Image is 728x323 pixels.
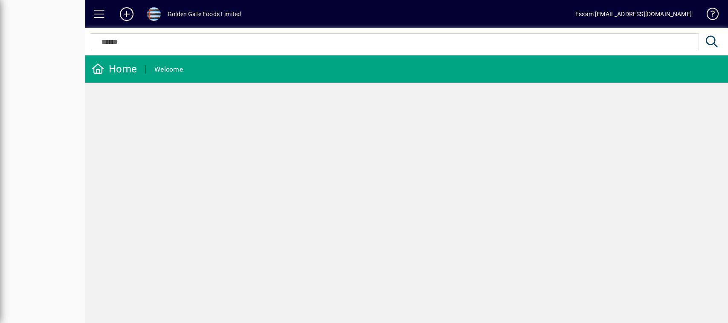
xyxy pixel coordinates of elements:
div: Welcome [154,63,183,76]
div: Golden Gate Foods Limited [168,7,241,21]
a: Knowledge Base [700,2,717,29]
button: Profile [140,6,168,22]
div: Home [92,62,137,76]
button: Add [113,6,140,22]
div: Essam [EMAIL_ADDRESS][DOMAIN_NAME] [575,7,692,21]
